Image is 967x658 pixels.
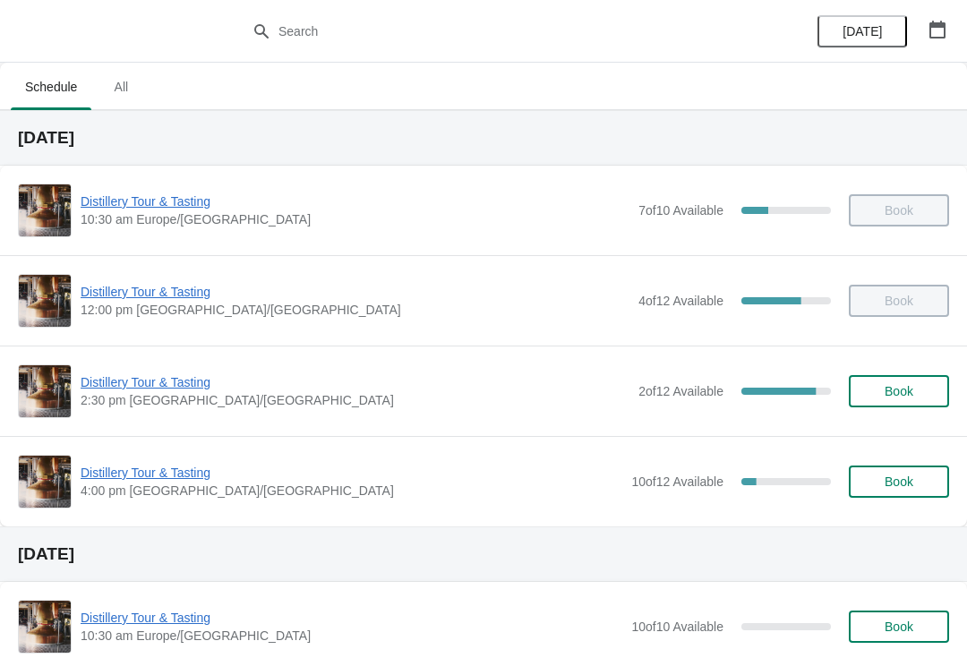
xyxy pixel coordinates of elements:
button: Book [849,375,949,407]
span: Distillery Tour & Tasting [81,373,629,391]
img: Distillery Tour & Tasting | | 4:00 pm Europe/London [19,456,71,508]
button: Book [849,466,949,498]
span: 7 of 10 Available [638,203,723,218]
span: Distillery Tour & Tasting [81,192,629,210]
button: [DATE] [817,15,907,47]
span: Distillery Tour & Tasting [81,609,622,627]
img: Distillery Tour & Tasting | | 2:30 pm Europe/London [19,365,71,417]
span: 10 of 10 Available [631,620,723,634]
span: 2 of 12 Available [638,384,723,398]
span: Book [885,474,913,489]
span: Distillery Tour & Tasting [81,464,622,482]
span: 4:00 pm [GEOGRAPHIC_DATA]/[GEOGRAPHIC_DATA] [81,482,622,500]
button: Book [849,611,949,643]
img: Distillery Tour & Tasting | | 10:30 am Europe/London [19,184,71,236]
span: 2:30 pm [GEOGRAPHIC_DATA]/[GEOGRAPHIC_DATA] [81,391,629,409]
img: Distillery Tour & Tasting | | 12:00 pm Europe/London [19,275,71,327]
img: Distillery Tour & Tasting | | 10:30 am Europe/London [19,601,71,653]
span: Book [885,620,913,634]
span: 10:30 am Europe/[GEOGRAPHIC_DATA] [81,627,622,645]
span: 12:00 pm [GEOGRAPHIC_DATA]/[GEOGRAPHIC_DATA] [81,301,629,319]
span: [DATE] [843,24,882,38]
span: Schedule [11,71,91,103]
span: Book [885,384,913,398]
input: Search [278,15,725,47]
span: 10 of 12 Available [631,474,723,489]
h2: [DATE] [18,129,949,147]
span: Distillery Tour & Tasting [81,283,629,301]
span: 10:30 am Europe/[GEOGRAPHIC_DATA] [81,210,629,228]
span: All [98,71,143,103]
h2: [DATE] [18,545,949,563]
span: 4 of 12 Available [638,294,723,308]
